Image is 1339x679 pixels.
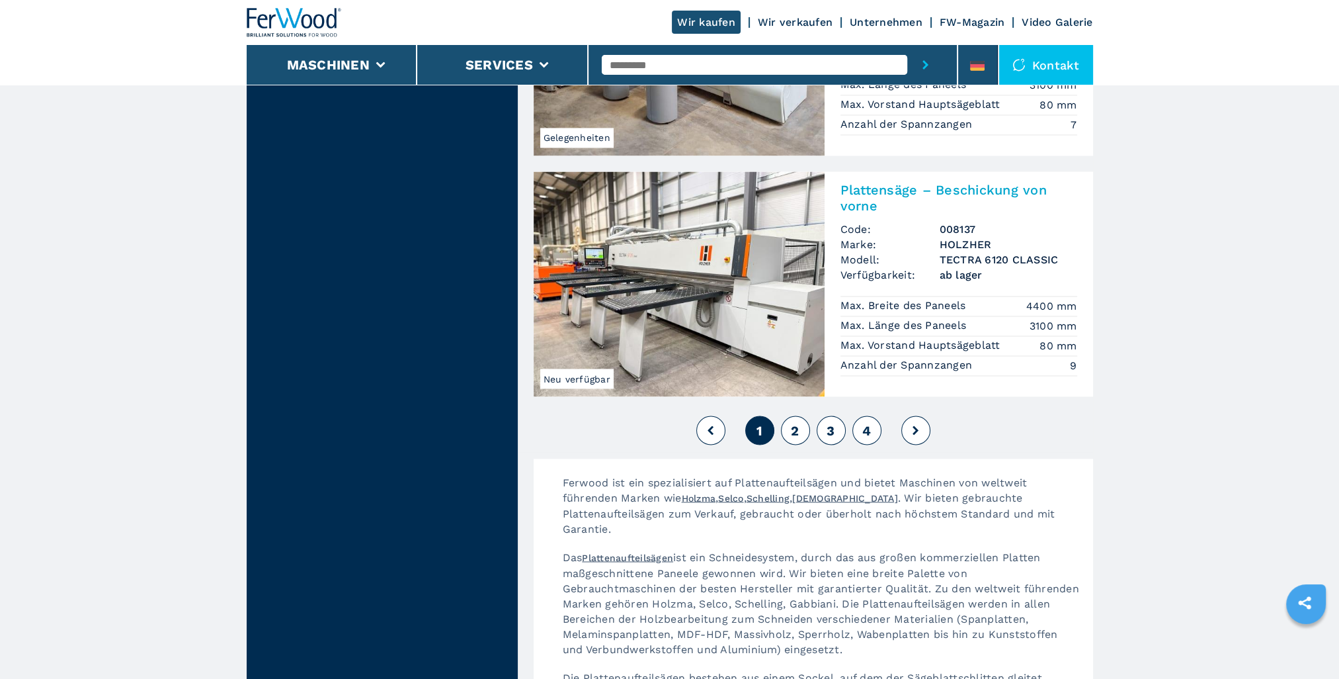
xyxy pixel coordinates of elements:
span: 2 [791,422,799,438]
span: Marke: [840,237,940,252]
button: 3 [817,416,846,445]
span: Verfügbarkeit: [840,267,940,283]
span: ab lager [940,267,1077,283]
a: Holzma [682,492,716,503]
h2: Plattensäge – Beschickung von vorne [840,182,1077,214]
p: Max. Länge des Paneels [840,77,970,92]
a: [DEMOGRAPHIC_DATA] [792,492,898,503]
span: Modell: [840,252,940,267]
p: Max. Vorstand Hauptsägeblatt [840,338,1004,353]
span: 3 [827,422,834,438]
span: Code: [840,222,940,237]
button: 1 [745,416,774,445]
em: 80 mm [1039,97,1076,113]
button: Maschinen [287,57,370,73]
span: 1 [756,422,762,438]
h3: 008137 [940,222,1077,237]
p: Anzahl der Spannzangen [840,358,976,373]
p: Max. Breite des Paneels [840,298,969,313]
p: Ferwood ist ein spezialisiert auf Plattenaufteilsägen und bietet Maschinen von weltweit führenden... [549,475,1093,549]
a: Schelling [747,492,790,503]
img: Plattensäge – Beschickung von vorne HOLZHER TECTRA 6120 CLASSIC [534,171,825,396]
p: Max. Vorstand Hauptsägeblatt [840,97,1004,112]
a: FW-Magazin [940,16,1005,28]
span: Neu verfügbar [540,369,614,388]
em: 4400 mm [1026,298,1077,314]
img: Kontakt [1012,58,1026,71]
a: Unternehmen [850,16,922,28]
button: Services [466,57,533,73]
p: Das ist ein Schneidesystem, durch das aus großen kommerziellen Platten maßgeschnittene Paneele ge... [549,549,1093,670]
iframe: Chat [1283,619,1329,669]
em: 9 [1070,358,1076,373]
a: sharethis [1288,586,1321,619]
a: Selco [718,492,743,503]
h3: HOLZHER [940,237,1077,252]
span: Gelegenheiten [540,128,614,148]
button: 4 [852,416,881,445]
em: 7 [1071,117,1076,132]
h3: TECTRA 6120 CLASSIC [940,252,1077,267]
a: Video Galerie [1022,16,1092,28]
button: submit-button [907,45,944,85]
a: Plattenaufteilsägen [582,552,673,563]
em: 3100 mm [1030,318,1077,334]
div: Kontakt [999,45,1093,85]
a: Wir kaufen [672,11,741,34]
p: Max. Länge des Paneels [840,318,970,333]
p: Anzahl der Spannzangen [840,117,976,132]
button: 2 [781,416,810,445]
a: Plattensäge – Beschickung von vorne HOLZHER TECTRA 6120 CLASSICNeu verfügbarPlattensäge – Beschic... [534,171,1093,396]
em: 3100 mm [1030,77,1077,93]
a: Wir verkaufen [758,16,832,28]
em: 80 mm [1039,338,1076,353]
img: Ferwood [247,8,342,37]
span: 4 [862,422,871,438]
